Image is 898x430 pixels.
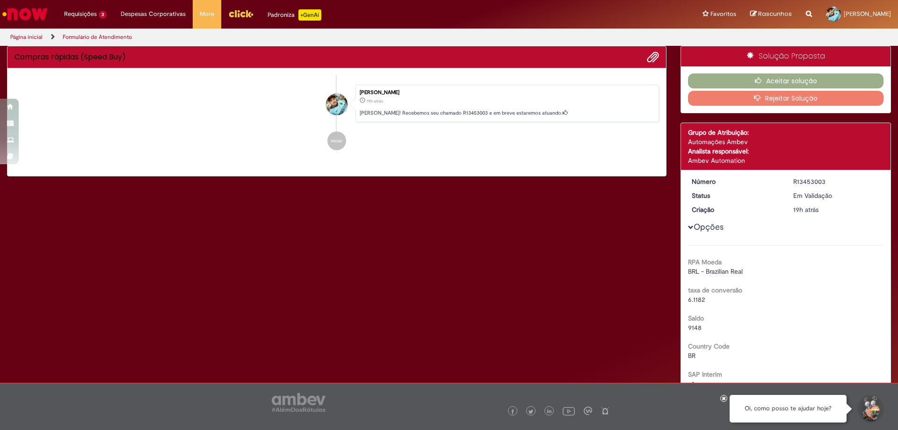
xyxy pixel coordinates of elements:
[7,29,592,46] ul: Trilhas de página
[688,128,884,137] div: Grupo de Atribuição:
[688,370,722,379] b: SAP Interim
[1,5,49,23] img: ServiceNow
[685,191,786,200] dt: Status
[688,351,695,360] span: BR
[688,295,705,304] span: 6.1182
[856,395,884,423] button: Iniciar Conversa de Suporte
[121,9,186,19] span: Despesas Corporativas
[272,393,326,412] img: logo_footer_ambev_rotulo_gray.png
[688,146,884,156] div: Analista responsável:
[730,395,847,423] div: Oi, como posso te ajudar hoje?
[793,205,818,214] time: 27/08/2025 15:06:41
[360,109,654,117] p: [PERSON_NAME]! Recebemos seu chamado R13453003 e em breve estaremos atuando.
[563,405,575,417] img: logo_footer_youtube.png
[99,11,107,19] span: 3
[14,53,126,61] h2: Compras rápidas (Speed Buy) Histórico de tíquete
[688,286,742,294] b: taxa de conversão
[793,191,881,200] div: Em Validação
[688,137,884,146] div: Automações Ambev
[547,409,552,415] img: logo_footer_linkedin.png
[844,10,891,18] span: [PERSON_NAME]
[367,98,383,104] time: 27/08/2025 15:06:41
[298,9,321,21] p: +GenAi
[688,156,884,165] div: Ambev Automation
[681,46,891,66] div: Solução Proposta
[10,33,43,41] a: Página inicial
[360,90,654,95] div: [PERSON_NAME]
[793,205,818,214] span: 19h atrás
[510,409,515,414] img: logo_footer_facebook.png
[228,7,253,21] img: click_logo_yellow_360x200.png
[200,9,214,19] span: More
[793,205,881,214] div: 27/08/2025 15:06:41
[14,85,659,122] li: Lucas Carvalho da Costa
[688,342,730,350] b: Country Code
[647,51,659,63] button: Adicionar anexos
[688,314,704,322] b: Saldo
[688,323,702,332] span: 9148
[688,258,722,266] b: RPA Moeda
[688,73,884,88] button: Aceitar solução
[367,98,383,104] span: 19h atrás
[758,9,792,18] span: Rascunhos
[688,379,695,388] span: s4
[64,9,97,19] span: Requisições
[750,10,792,19] a: Rascunhos
[793,177,881,186] div: R13453003
[688,267,743,276] span: BRL - Brazilian Real
[601,407,609,415] img: logo_footer_naosei.png
[529,409,533,414] img: logo_footer_twitter.png
[14,75,659,160] ul: Histórico de tíquete
[685,205,786,214] dt: Criação
[685,177,786,186] dt: Número
[688,91,884,106] button: Rejeitar Solução
[63,33,132,41] a: Formulário de Atendimento
[326,94,348,115] div: Lucas Carvalho da Costa
[710,9,736,19] span: Favoritos
[584,407,592,415] img: logo_footer_workplace.png
[268,9,321,21] div: Padroniza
